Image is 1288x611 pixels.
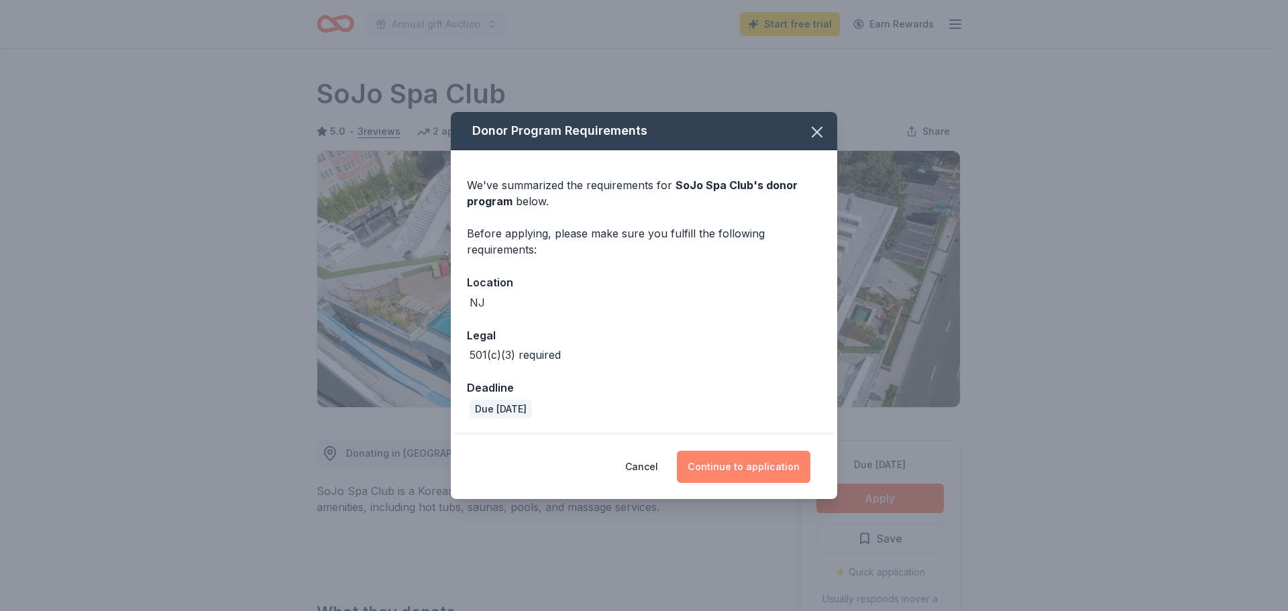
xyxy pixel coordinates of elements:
[470,400,532,419] div: Due [DATE]
[625,451,658,483] button: Cancel
[677,451,810,483] button: Continue to application
[467,225,821,258] div: Before applying, please make sure you fulfill the following requirements:
[467,274,821,291] div: Location
[451,112,837,150] div: Donor Program Requirements
[470,294,485,311] div: NJ
[467,177,821,209] div: We've summarized the requirements for below.
[467,379,821,396] div: Deadline
[470,347,561,363] div: 501(c)(3) required
[467,327,821,344] div: Legal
